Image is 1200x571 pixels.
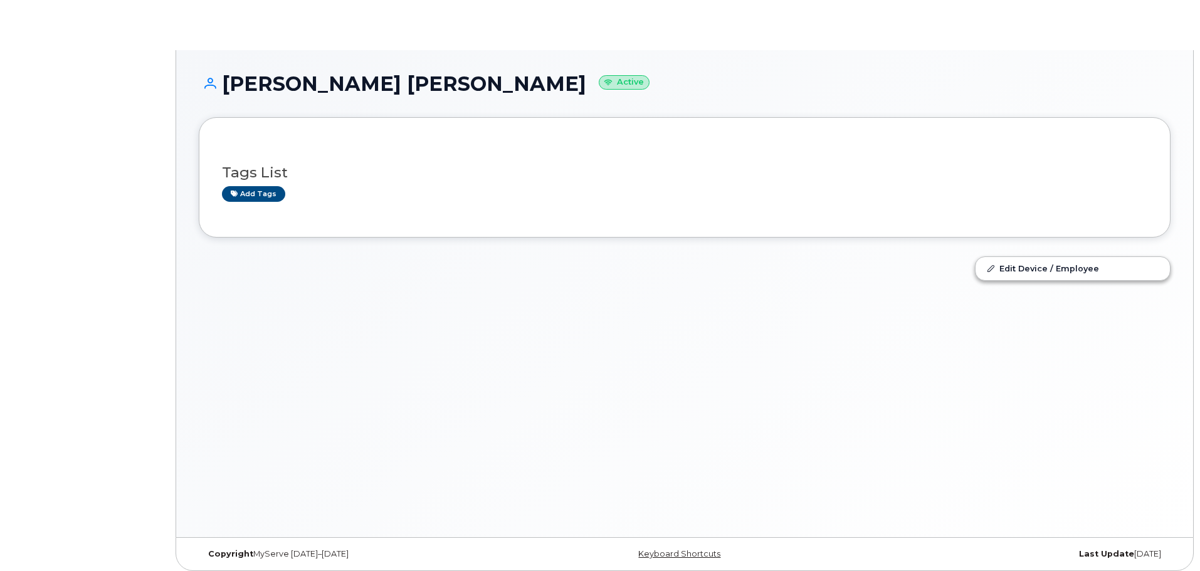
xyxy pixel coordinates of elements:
[222,165,1147,181] h3: Tags List
[199,73,1171,95] h1: [PERSON_NAME] [PERSON_NAME]
[599,75,650,90] small: Active
[199,549,523,559] div: MyServe [DATE]–[DATE]
[976,257,1170,280] a: Edit Device / Employee
[208,549,253,558] strong: Copyright
[638,549,720,558] a: Keyboard Shortcuts
[222,186,285,202] a: Add tags
[846,549,1171,559] div: [DATE]
[1079,549,1134,558] strong: Last Update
